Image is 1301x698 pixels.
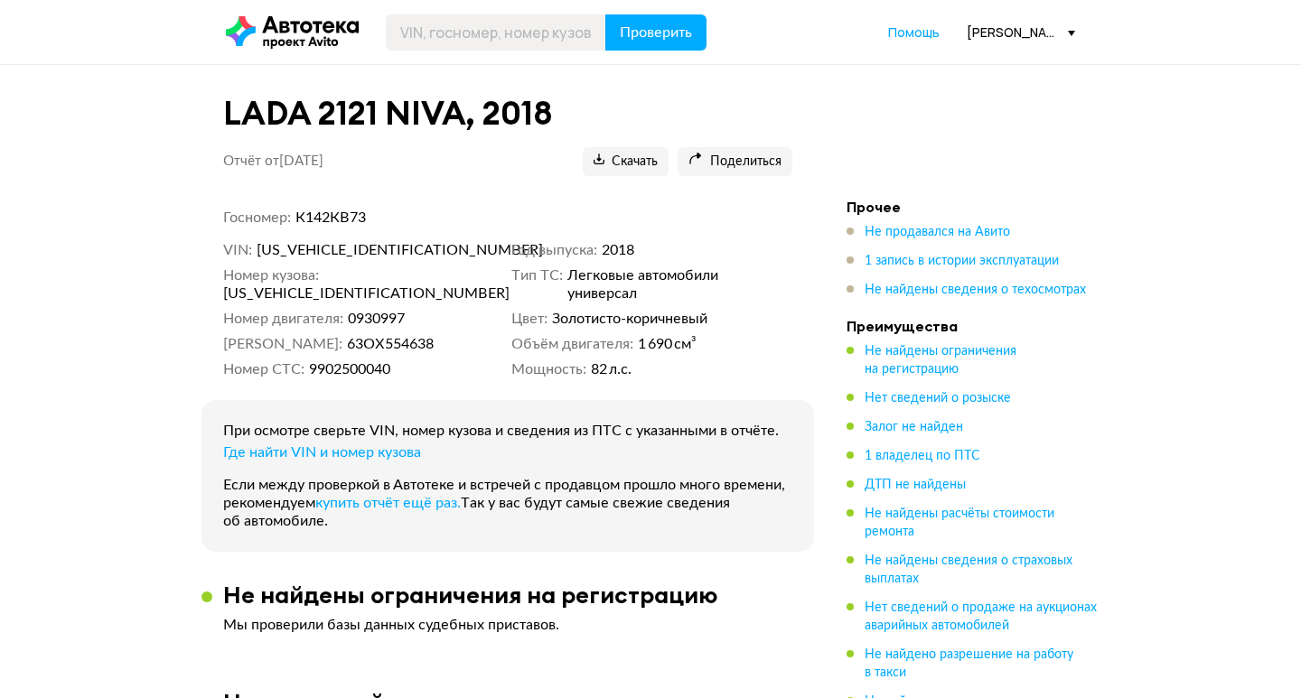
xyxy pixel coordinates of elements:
input: VIN, госномер, номер кузова [386,14,606,51]
span: 0930997 [348,310,405,328]
p: Мы проверили базы данных судебных приставов. [223,616,792,634]
span: Не найдено разрешение на работу в такси [865,648,1073,679]
span: [US_VEHICLE_IDENTIFICATION_NUMBER] [223,284,431,302]
span: купить отчёт ещё раз . [315,496,461,510]
dt: Госномер [223,209,291,227]
span: 1 690 см³ [638,335,697,353]
span: Помощь [888,23,940,41]
button: Проверить [605,14,707,51]
span: 2018 [602,241,634,259]
h3: Не найдены ограничения на регистрацию [223,581,718,609]
h1: LADA 2121 NIVA, 2018 [223,94,792,133]
button: Поделиться [678,147,792,176]
span: Золотисто-коричневый [552,310,707,328]
span: 9902500040 [309,360,390,378]
dt: Цвет [511,310,548,328]
span: 1 владелец по ПТС [865,450,980,462]
dt: Номер СТС [223,360,304,378]
dt: [PERSON_NAME] [223,335,342,353]
h4: Преимущества [847,317,1100,335]
span: 63ОХ554638 [347,335,434,353]
span: Нет сведений о продаже на аукционах аварийных автомобилей [865,601,1097,632]
div: [PERSON_NAME][EMAIL_ADDRESS][DOMAIN_NAME] [967,23,1075,41]
span: 1 запись в истории эксплуатации [865,255,1059,267]
span: Где найти VIN и номер кузова [223,445,421,460]
a: Помощь [888,23,940,42]
span: Легковые автомобили универсал [567,266,775,302]
span: Поделиться [688,154,782,171]
span: Скачать [594,154,658,171]
p: Если между проверкой в Автотеке и встречей с продавцом прошло много времени, рекомендуем Так у ва... [223,476,792,530]
span: 82 л.с. [591,360,632,378]
p: При осмотре сверьте VIN, номер кузова и сведения из ПТС с указанными в отчёте. [223,422,792,440]
span: Проверить [620,25,692,40]
p: Отчёт от [DATE] [223,153,323,171]
dt: Год выпуска [511,241,597,259]
span: Не найдены ограничения на регистрацию [865,345,1016,376]
span: ДТП не найдены [865,479,966,491]
dt: Тип ТС [511,266,563,302]
span: К142КВ73 [295,210,366,225]
dt: Номер двигателя [223,310,343,328]
dt: Объём двигателя [511,335,633,353]
span: Нет сведений о розыске [865,392,1011,405]
h4: Прочее [847,198,1100,216]
span: Не найдены расчёты стоимости ремонта [865,507,1054,538]
span: Не найдены сведения о страховых выплатах [865,554,1072,585]
span: Не продавался на Авито [865,226,1010,238]
button: Скачать [583,147,669,176]
span: Залог не найден [865,421,963,433]
span: [US_VEHICLE_IDENTIFICATION_NUMBER] [257,241,464,259]
dt: VIN [223,241,252,259]
dt: Мощность [511,360,586,378]
span: Не найдены сведения о техосмотрах [865,284,1086,296]
dt: Номер кузова [223,266,319,284]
